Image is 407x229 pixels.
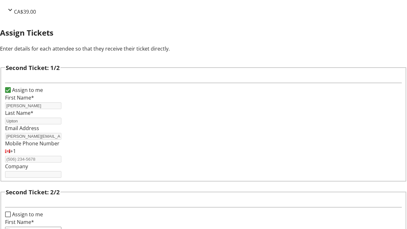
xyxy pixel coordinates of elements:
[11,86,43,94] label: Assign to me
[6,188,60,197] h3: Second Ticket: 2/2
[6,63,60,72] h3: Second Ticket: 1/2
[5,109,33,116] label: Last Name*
[5,219,34,226] label: First Name*
[5,156,61,163] input: (506) 234-5678
[5,94,34,101] label: First Name*
[5,140,59,147] label: Mobile Phone Number
[5,125,39,132] label: Email Address
[14,8,36,15] span: CA$39.00
[5,163,28,170] label: Company
[11,211,43,218] label: Assign to me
